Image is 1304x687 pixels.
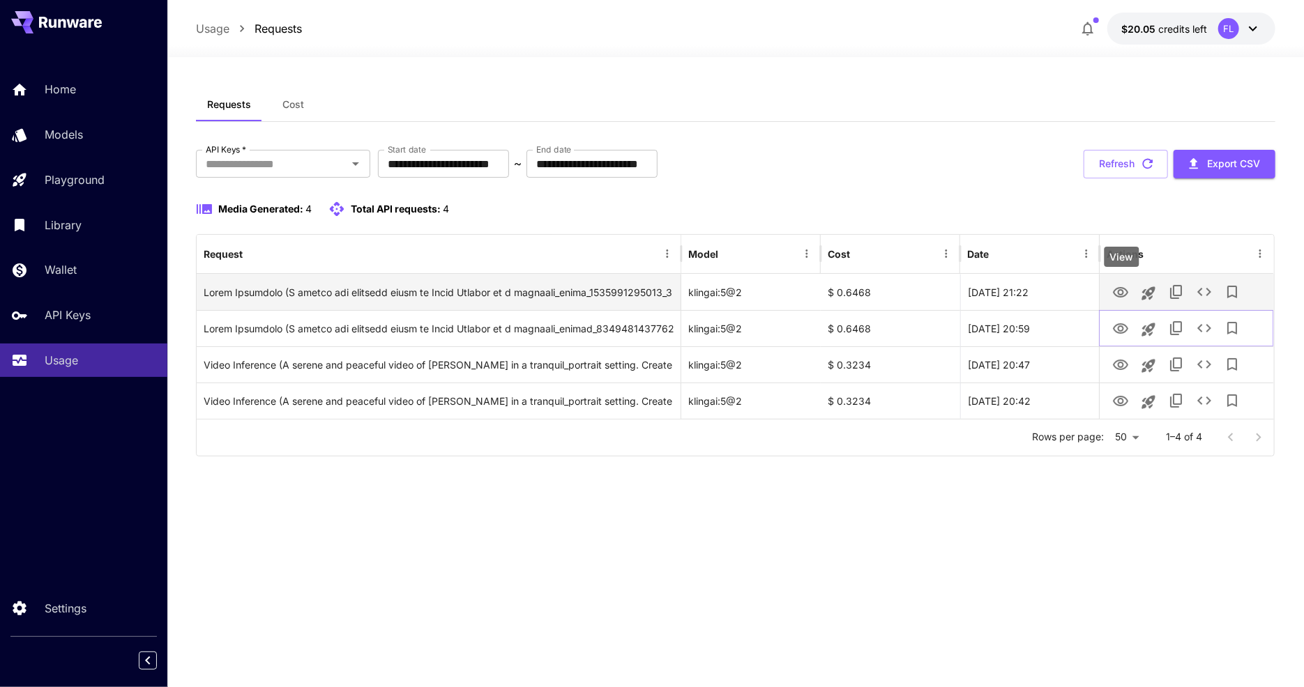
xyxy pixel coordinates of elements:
[244,244,264,263] button: Sort
[1163,387,1191,415] button: Copy TaskUUID
[149,648,167,673] div: Collapse sidebar
[1107,13,1275,45] button: $20.05FL
[681,310,821,346] div: klingai:5@2
[1135,352,1163,380] button: Launch in playground
[681,274,821,310] div: klingai:5@2
[1135,316,1163,343] button: Launch in playground
[720,244,739,263] button: Sort
[1218,18,1239,39] div: FL
[1163,278,1191,306] button: Copy TaskUUID
[282,98,304,111] span: Cost
[1191,278,1219,306] button: See details
[990,244,1010,263] button: Sort
[1191,387,1219,415] button: See details
[658,244,677,263] button: Menu
[1135,388,1163,416] button: Launch in playground
[821,383,960,419] div: $ 0.3234
[828,248,850,260] div: Cost
[851,244,871,263] button: Sort
[346,154,365,173] button: Open
[821,274,960,310] div: $ 0.6468
[45,126,83,143] p: Models
[1219,350,1247,378] button: Add to library
[688,248,718,260] div: Model
[1077,244,1096,263] button: Menu
[1105,247,1139,267] div: View
[1110,427,1144,447] div: 50
[1174,150,1275,178] button: Export CSV
[204,248,243,260] div: Request
[1191,314,1219,342] button: See details
[45,171,105,188] p: Playground
[514,155,522,172] p: ~
[443,203,449,215] span: 4
[821,310,960,346] div: $ 0.6468
[1191,350,1219,378] button: See details
[1107,277,1135,306] button: View
[207,98,251,111] span: Requests
[204,383,674,419] div: Click to copy prompt
[681,383,821,419] div: klingai:5@2
[206,144,246,155] label: API Keys
[1219,387,1247,415] button: Add to library
[821,346,960,383] div: $ 0.3234
[1107,386,1135,415] button: View
[1219,278,1247,306] button: Add to library
[196,20,302,37] nav: breadcrumb
[1158,23,1207,35] span: credits left
[1167,430,1203,444] p: 1–4 of 4
[536,144,571,155] label: End date
[305,203,312,215] span: 4
[1107,314,1135,342] button: View
[960,346,1100,383] div: 27 Sep, 2025 20:47
[388,144,426,155] label: Start date
[1121,22,1207,36] div: $20.05
[960,274,1100,310] div: 27 Sep, 2025 21:22
[45,352,78,369] p: Usage
[1219,314,1247,342] button: Add to library
[1251,244,1271,263] button: Menu
[1163,350,1191,378] button: Copy TaskUUID
[937,244,956,263] button: Menu
[351,203,441,215] span: Total API requests:
[960,310,1100,346] div: 27 Sep, 2025 20:59
[1163,314,1191,342] button: Copy TaskUUID
[45,217,82,233] p: Library
[681,346,821,383] div: klingai:5@2
[218,203,303,215] span: Media Generated:
[1121,23,1158,35] span: $20.05
[204,347,674,383] div: Click to copy prompt
[1084,150,1168,178] button: Refresh
[255,20,302,37] a: Requests
[967,248,989,260] div: Date
[1107,350,1135,378] button: View
[1135,279,1163,307] button: Launch in playground
[139,651,157,670] button: Collapse sidebar
[45,261,77,278] p: Wallet
[45,600,86,617] p: Settings
[797,244,817,263] button: Menu
[204,275,674,310] div: Click to copy prompt
[1033,430,1105,444] p: Rows per page:
[45,81,76,98] p: Home
[960,383,1100,419] div: 27 Sep, 2025 20:42
[45,307,91,323] p: API Keys
[204,311,674,346] div: Click to copy prompt
[196,20,229,37] a: Usage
